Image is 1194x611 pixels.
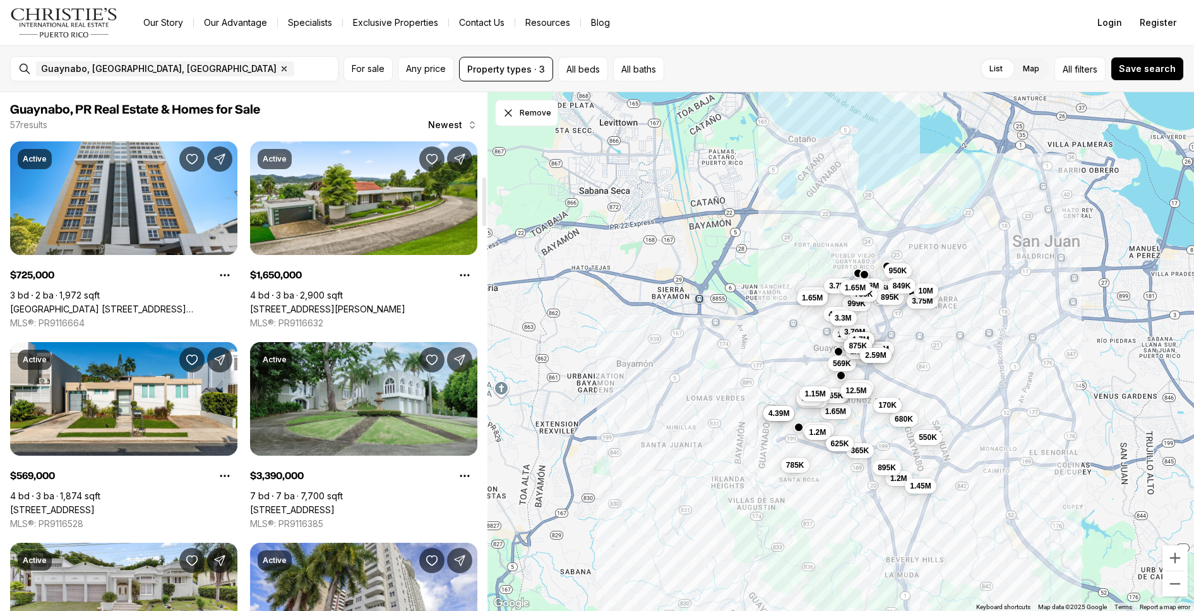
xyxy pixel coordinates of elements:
[804,389,825,399] span: 1.15M
[23,154,47,164] p: Active
[1162,545,1188,571] button: Zoom in
[343,14,448,32] a: Exclusive Properties
[10,8,118,38] img: logo
[820,404,851,419] button: 1.65M
[799,386,830,401] button: 1.15M
[847,298,866,308] span: 999K
[912,295,933,305] span: 3.75M
[844,326,865,336] span: 3.79M
[804,425,831,440] button: 1.2M
[845,443,874,458] button: 365K
[853,278,884,294] button: 1.38M
[10,504,95,516] a: A12 CALLE 4, GUAYNABO PR, 00966
[447,347,472,372] button: Share Property
[830,439,849,449] span: 625K
[352,64,385,74] span: For sale
[1111,57,1184,81] button: Save search
[558,57,608,81] button: All beds
[212,463,237,489] button: Property options
[406,64,446,74] span: Any price
[854,289,873,299] span: 735K
[41,64,277,74] span: Guaynabo, [GEOGRAPHIC_DATA], [GEOGRAPHIC_DATA]
[207,146,232,172] button: Share Property
[885,470,912,485] button: 1.2M
[829,281,846,291] span: 3.7M
[878,400,897,410] span: 170K
[768,408,789,418] span: 4.39M
[873,460,901,475] button: 895K
[398,57,454,81] button: Any price
[849,287,878,302] button: 735K
[179,548,205,573] button: Save Property: 1 1 ST #602
[1075,62,1097,76] span: filters
[888,266,907,276] span: 950K
[844,283,865,293] span: 1.65M
[1140,18,1176,28] span: Register
[809,427,826,437] span: 1.2M
[833,358,851,368] span: 569K
[23,355,47,365] p: Active
[913,283,938,298] button: 10M
[785,460,804,470] span: 785K
[1140,603,1190,610] a: Report a map error
[495,100,558,126] button: Dismiss drawing
[828,309,845,319] span: 4.5M
[1063,62,1072,76] span: All
[895,414,913,424] span: 680K
[10,104,260,116] span: Guaynabo, PR Real Estate & Homes for Sale
[907,293,938,308] button: 3.75M
[868,344,888,354] span: 1.85M
[763,406,794,421] button: 4.39M
[613,57,664,81] button: All baths
[842,379,873,394] button: 1.25M
[581,14,620,32] a: Blog
[919,432,937,442] span: 550K
[850,346,871,356] span: 1.75M
[842,295,871,311] button: 999K
[133,14,193,32] a: Our Story
[839,280,870,295] button: 1.65M
[263,555,287,566] p: Active
[459,57,553,81] button: Property types · 3
[865,350,886,360] span: 2.59M
[887,278,916,294] button: 849K
[343,57,393,81] button: For sale
[179,347,205,372] button: Save Property: A12 CALLE 4
[1114,603,1132,610] a: Terms (opens in new tab)
[840,383,871,398] button: 12.5M
[263,355,287,365] p: Active
[820,388,848,403] button: 465K
[892,281,910,291] span: 849K
[10,304,237,315] a: Plaza Athenee 101 ORTEGON AVENUE #402, GUAYNABO PR, 00966
[194,14,277,32] a: Our Advantage
[796,390,823,405] button: 3.9M
[780,457,809,472] button: 785K
[452,263,477,288] button: Property options
[250,304,405,315] a: 201 REY GUSTAVO, LA VILLA DE TORRIMAR, GUAYNABO PR, 00969
[1132,10,1184,35] button: Register
[910,481,931,491] span: 1.45M
[1097,18,1122,28] span: Login
[796,393,827,408] button: 2.25M
[278,14,342,32] a: Specialists
[847,382,868,392] span: 1.25M
[1162,571,1188,596] button: Zoom out
[852,335,869,345] span: 1.7M
[1038,603,1107,610] span: Map data ©2025 Google
[828,355,856,371] button: 569K
[863,341,893,357] button: 1.85M
[796,290,827,305] button: 1.65M
[1054,57,1106,81] button: Allfilters
[860,348,891,363] button: 2.59M
[834,313,851,323] span: 3.3M
[823,307,851,322] button: 4.5M
[851,446,869,456] span: 365K
[212,263,237,288] button: Property options
[825,436,854,451] button: 625K
[763,405,794,420] button: 3.43M
[428,120,462,130] span: Newest
[452,463,477,489] button: Property options
[10,120,47,130] p: 57 results
[797,287,828,302] button: 3.39M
